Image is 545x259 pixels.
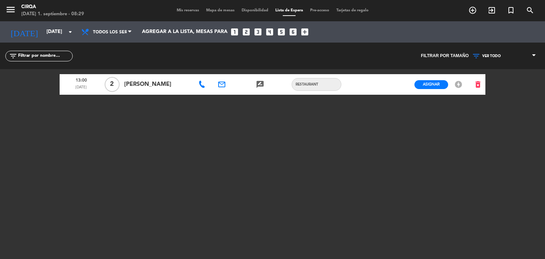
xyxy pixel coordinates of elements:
[414,80,448,89] button: Asignar
[203,9,238,12] span: Mapa de mesas
[124,80,191,89] span: [PERSON_NAME]
[272,9,307,12] span: Lista de Espera
[9,52,17,60] i: filter_list
[292,82,322,87] span: Restaurant
[423,82,440,87] span: Asignar
[238,9,272,12] span: Disponibilidad
[470,78,485,91] button: delete_forever
[62,76,100,85] span: 13:00
[62,84,100,94] span: [DATE]
[288,27,298,37] i: looks_6
[253,27,263,37] i: looks_3
[21,4,84,11] div: CIRQA
[21,11,84,18] div: [DATE] 1. septiembre - 08:29
[93,26,127,39] span: Todos los servicios
[474,80,482,89] i: delete_forever
[277,27,286,37] i: looks_5
[66,28,75,36] i: arrow_drop_down
[142,29,227,35] span: Agregar a la lista, mesas para
[333,9,372,12] span: Tarjetas de regalo
[5,4,16,15] i: menu
[242,27,251,37] i: looks_two
[482,54,501,58] span: VER TODO
[452,80,465,89] button: offline_bolt
[265,27,274,37] i: looks_4
[488,6,496,15] i: exit_to_app
[468,6,477,15] i: add_circle_outline
[300,27,309,37] i: add_box
[218,80,226,89] i: email
[230,27,239,37] i: looks_one
[307,9,333,12] span: Pre-acceso
[526,6,534,15] i: search
[256,80,264,89] i: rate_review
[105,77,120,92] span: 2
[507,6,515,15] i: turned_in_not
[17,52,72,60] input: Filtrar por nombre...
[5,4,16,17] button: menu
[421,53,469,60] span: Filtrar por tamaño
[454,80,463,89] i: offline_bolt
[5,24,43,40] i: [DATE]
[173,9,203,12] span: Mis reservas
